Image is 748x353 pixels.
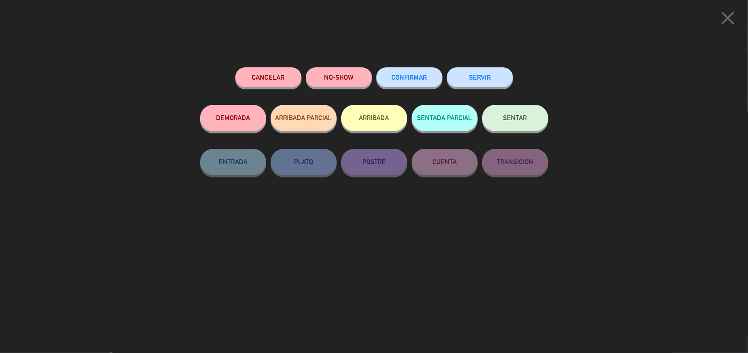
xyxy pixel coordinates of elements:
[482,149,548,175] button: TRANSICIÓN
[717,7,739,29] i: close
[271,149,337,175] button: PLATO
[235,67,301,87] button: Cancelar
[392,74,427,81] span: CONFIRMAR
[275,114,332,121] span: ARRIBADA PARCIAL
[412,105,478,131] button: SENTADA PARCIAL
[714,7,741,33] button: close
[200,149,266,175] button: ENTRADA
[412,149,478,175] button: CUENTA
[447,67,513,87] button: SERVIR
[306,67,372,87] button: NO-SHOW
[503,114,527,121] span: SENTAR
[376,67,443,87] button: CONFIRMAR
[341,105,407,131] button: ARRIBADA
[271,105,337,131] button: ARRIBADA PARCIAL
[341,149,407,175] button: POSTRE
[200,105,266,131] button: DEMORADA
[482,105,548,131] button: SENTAR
